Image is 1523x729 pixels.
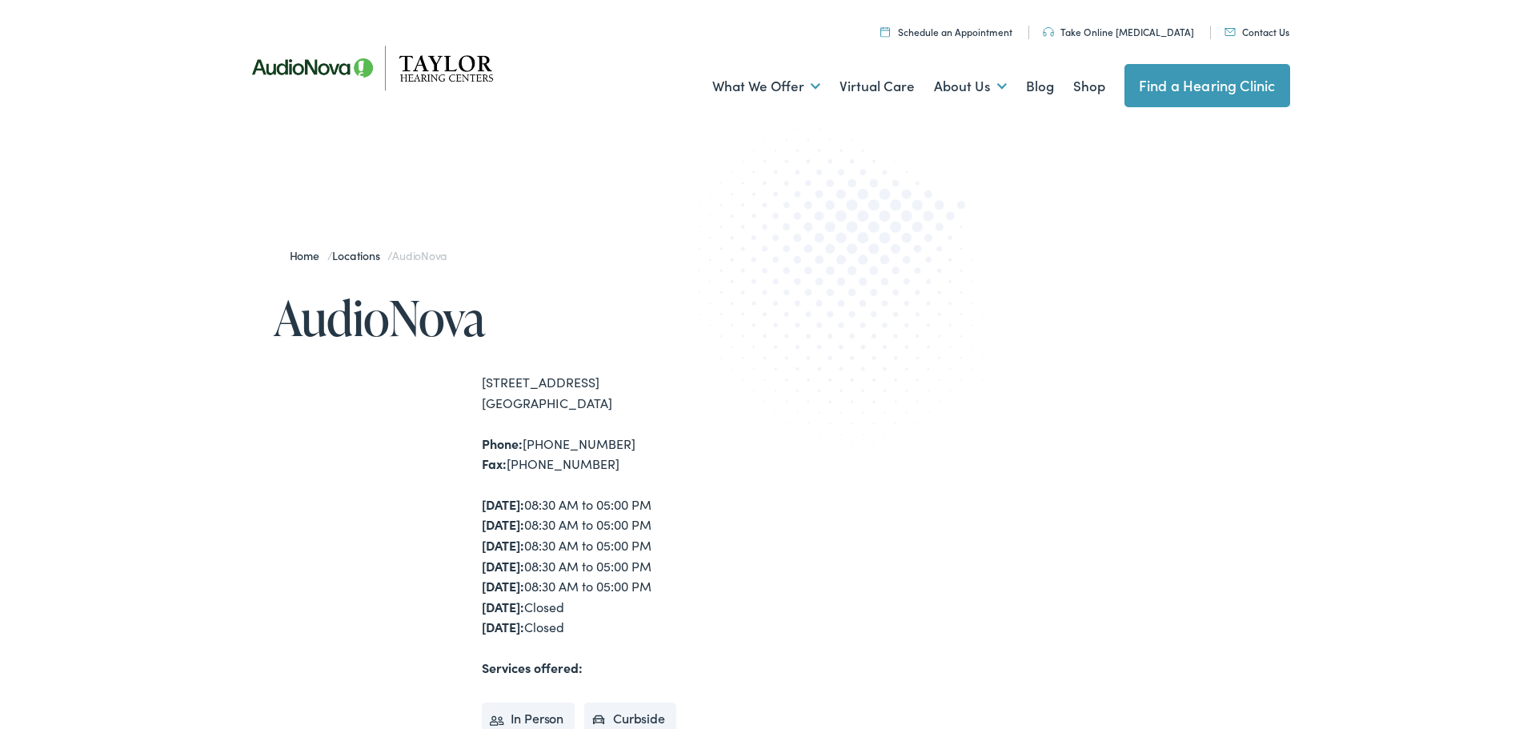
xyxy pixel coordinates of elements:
[290,247,447,263] span: / /
[482,495,762,638] div: 08:30 AM to 05:00 PM 08:30 AM to 05:00 PM 08:30 AM to 05:00 PM 08:30 AM to 05:00 PM 08:30 AM to 0...
[482,495,524,513] strong: [DATE]:
[290,247,327,263] a: Home
[332,247,387,263] a: Locations
[880,26,890,37] img: utility icon
[840,57,915,116] a: Virtual Care
[880,25,1012,38] a: Schedule an Appointment
[1224,28,1236,36] img: utility icon
[1224,25,1289,38] a: Contact Us
[482,515,524,533] strong: [DATE]:
[482,557,524,575] strong: [DATE]:
[274,291,762,344] h1: AudioNova
[482,659,583,676] strong: Services offered:
[392,247,447,263] span: AudioNova
[482,598,524,615] strong: [DATE]:
[482,536,524,554] strong: [DATE]:
[482,455,507,472] strong: Fax:
[482,372,762,413] div: [STREET_ADDRESS] [GEOGRAPHIC_DATA]
[1043,25,1194,38] a: Take Online [MEDICAL_DATA]
[934,57,1007,116] a: About Us
[482,618,524,635] strong: [DATE]:
[482,434,762,475] div: [PHONE_NUMBER] [PHONE_NUMBER]
[1124,64,1290,107] a: Find a Hearing Clinic
[712,57,820,116] a: What We Offer
[1073,57,1105,116] a: Shop
[482,435,523,452] strong: Phone:
[1026,57,1054,116] a: Blog
[482,577,524,595] strong: [DATE]:
[1043,27,1054,37] img: utility icon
